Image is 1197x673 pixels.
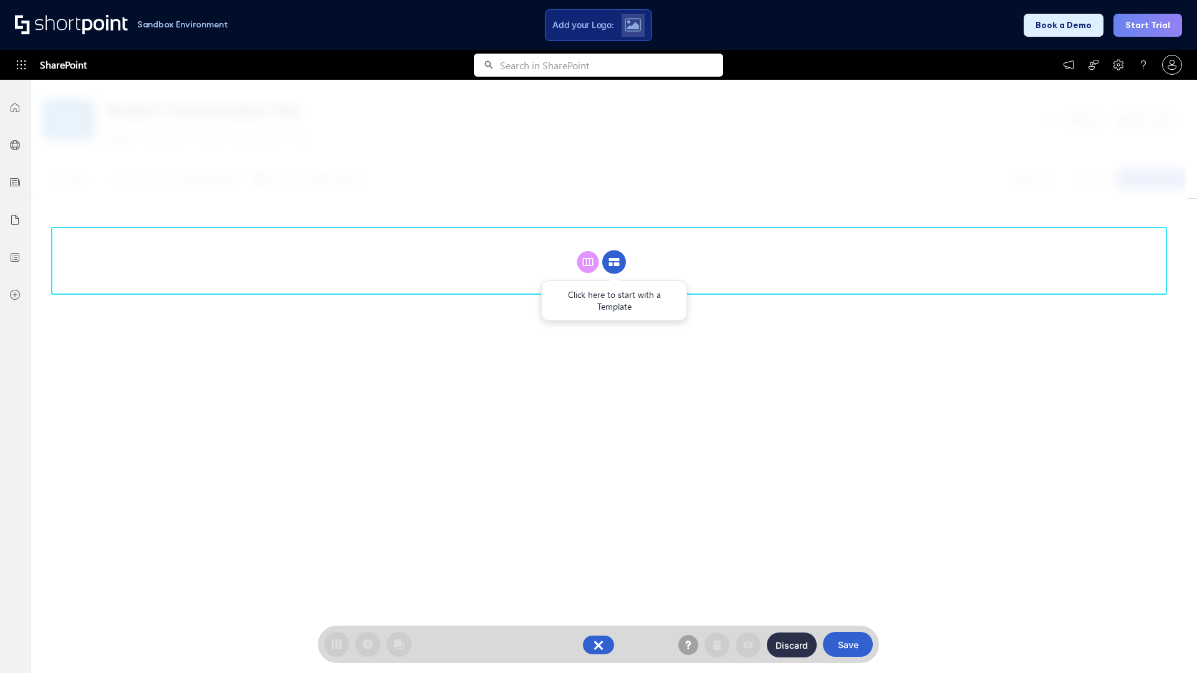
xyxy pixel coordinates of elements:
[1135,613,1197,673] iframe: Chat Widget
[823,632,873,657] button: Save
[40,50,87,80] span: SharePoint
[767,632,817,657] button: Discard
[552,19,613,31] span: Add your Logo:
[500,54,723,77] input: Search in SharePoint
[137,21,228,28] h1: Sandbox Environment
[1113,14,1182,37] button: Start Trial
[1024,14,1103,37] button: Book a Demo
[625,18,641,32] img: Upload logo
